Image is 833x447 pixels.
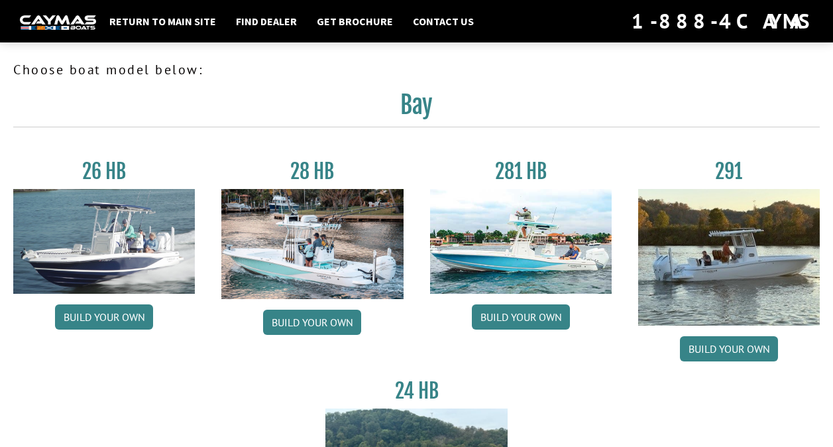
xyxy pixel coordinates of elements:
[221,189,403,299] img: 28_hb_thumbnail_for_caymas_connect.jpg
[310,13,400,30] a: Get Brochure
[13,189,195,294] img: 26_new_photo_resized.jpg
[430,189,612,294] img: 28-hb-twin.jpg
[632,7,813,36] div: 1-888-4CAYMAS
[13,90,820,127] h2: Bay
[55,304,153,330] a: Build your own
[229,13,304,30] a: Find Dealer
[221,159,403,184] h3: 28 HB
[13,60,820,80] p: Choose boat model below:
[430,159,612,184] h3: 281 HB
[406,13,480,30] a: Contact Us
[472,304,570,330] a: Build your own
[638,159,820,184] h3: 291
[13,159,195,184] h3: 26 HB
[638,189,820,326] img: 291_Thumbnail.jpg
[263,310,361,335] a: Build your own
[680,336,778,361] a: Build your own
[20,15,96,29] img: white-logo-c9c8dbefe5ff5ceceb0f0178aa75bf4bb51f6bca0971e226c86eb53dfe498488.png
[325,379,507,403] h3: 24 HB
[103,13,223,30] a: Return to main site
